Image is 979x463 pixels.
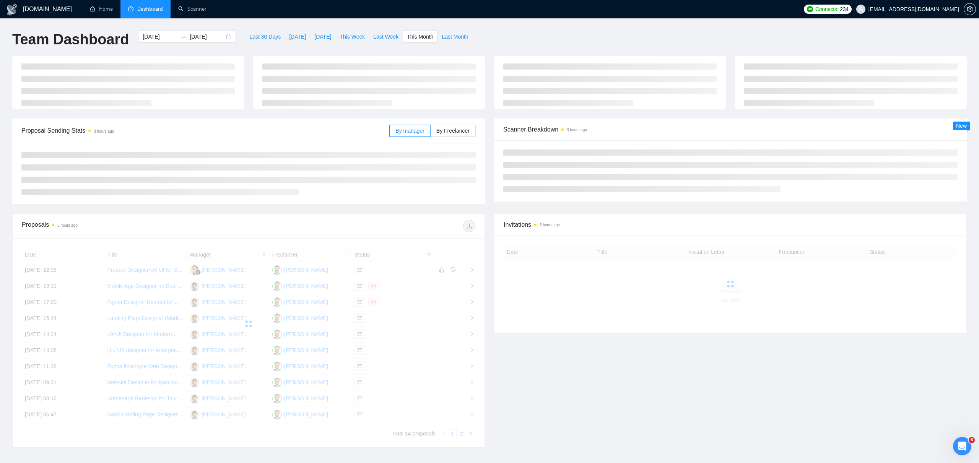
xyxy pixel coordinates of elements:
[12,31,129,49] h1: Team Dashboard
[22,220,249,232] div: Proposals
[94,129,114,133] time: 3 hours ago
[964,6,976,12] span: setting
[437,31,472,43] button: Last Month
[964,6,976,12] a: setting
[953,437,971,455] iframe: Intercom live chat
[57,223,78,227] time: 3 hours ago
[503,125,958,134] span: Scanner Breakdown
[436,128,470,134] span: By Freelancer
[314,32,331,41] span: [DATE]
[504,220,957,229] span: Invitations
[964,3,976,15] button: setting
[190,32,224,41] input: End date
[373,32,398,41] span: Last Week
[403,31,437,43] button: This Month
[21,126,389,135] span: Proposal Sending Stats
[340,32,365,41] span: This Week
[310,31,335,43] button: [DATE]
[178,6,207,12] a: searchScanner
[137,6,163,12] span: Dashboard
[956,123,967,129] span: New
[143,32,177,41] input: Start date
[840,5,848,13] span: 234
[90,6,113,12] a: homeHome
[407,32,433,41] span: This Month
[807,6,813,12] img: upwork-logo.png
[249,32,281,41] span: Last 30 Days
[395,128,424,134] span: By manager
[369,31,403,43] button: Last Week
[289,32,306,41] span: [DATE]
[858,6,864,12] span: user
[969,437,975,443] span: 6
[815,5,838,13] span: Connects:
[540,223,560,227] time: 3 hours ago
[6,3,18,16] img: logo
[567,128,587,132] time: 3 hours ago
[285,31,310,43] button: [DATE]
[128,6,133,11] span: dashboard
[181,34,187,40] span: to
[181,34,187,40] span: swap-right
[335,31,369,43] button: This Week
[442,32,468,41] span: Last Month
[245,31,285,43] button: Last 30 Days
